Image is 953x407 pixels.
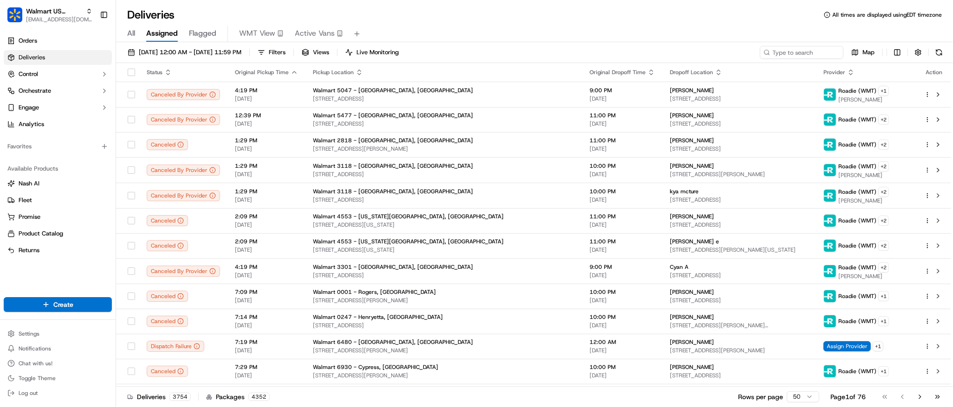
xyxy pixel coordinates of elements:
[838,96,889,103] span: [PERSON_NAME]
[19,375,56,382] span: Toggle Theme
[32,98,117,105] div: We're available if you need us!
[313,196,575,203] span: [STREET_ADDRESS]
[313,213,504,220] span: Walmart 4553 - [US_STATE][GEOGRAPHIC_DATA], [GEOGRAPHIC_DATA]
[147,291,188,302] div: Canceled
[19,360,52,367] span: Chat with us!
[4,176,112,191] button: Nash AI
[147,139,188,150] div: Canceled
[341,46,403,59] button: Live Monitoring
[670,272,809,279] span: [STREET_ADDRESS]
[235,363,298,371] span: 7:29 PM
[670,145,809,153] span: [STREET_ADDRESS]
[4,67,112,82] button: Control
[123,46,246,59] button: [DATE] 12:00 AM - [DATE] 11:59 PM
[4,193,112,208] button: Fleet
[878,216,889,226] button: +2
[670,221,809,229] span: [STREET_ADDRESS]
[4,161,112,176] div: Available Products
[838,318,876,325] span: Roadie (WMT)
[9,135,17,143] div: 📗
[590,171,655,178] span: [DATE]
[235,246,298,254] span: [DATE]
[313,363,438,371] span: Walmart 6930 - Cypress, [GEOGRAPHIC_DATA]
[9,9,28,28] img: Nash
[78,135,86,143] div: 💻
[670,338,714,346] span: [PERSON_NAME]
[590,313,655,321] span: 10:00 PM
[878,262,889,273] button: +2
[313,221,575,229] span: [STREET_ADDRESS][US_STATE]
[823,69,845,76] span: Provider
[590,322,655,329] span: [DATE]
[147,366,188,377] div: Canceled
[878,114,889,125] button: +2
[670,87,714,94] span: [PERSON_NAME]
[838,293,876,300] span: Roadie (WMT)
[26,16,92,23] span: [EMAIL_ADDRESS][DOMAIN_NAME]
[147,69,162,76] span: Status
[313,347,575,354] span: [STREET_ADDRESS][PERSON_NAME]
[248,393,270,401] div: 4352
[824,315,836,327] img: roadie-logo-v2.jpg
[19,87,51,95] span: Orchestrate
[7,229,108,238] a: Product Catalog
[313,69,354,76] span: Pickup Location
[670,196,809,203] span: [STREET_ADDRESS]
[19,53,45,62] span: Deliveries
[878,316,889,326] button: +1
[235,238,298,245] span: 2:09 PM
[4,210,112,224] button: Promise
[19,37,37,45] span: Orders
[670,246,809,254] span: [STREET_ADDRESS][PERSON_NAME][US_STATE]
[4,342,112,355] button: Notifications
[235,347,298,354] span: [DATE]
[838,242,876,249] span: Roadie (WMT)
[26,6,82,16] span: Walmart US Stores
[4,139,112,154] div: Favorites
[313,238,504,245] span: Walmart 4553 - [US_STATE][GEOGRAPHIC_DATA], [GEOGRAPHIC_DATA]
[147,114,220,125] div: Canceled By Provider
[4,372,112,385] button: Toggle Theme
[838,188,876,196] span: Roadie (WMT)
[235,196,298,203] span: [DATE]
[4,243,112,258] button: Returns
[235,297,298,304] span: [DATE]
[878,86,889,96] button: +1
[7,179,108,188] a: Nash AI
[670,288,714,296] span: [PERSON_NAME]
[269,48,285,57] span: Filters
[670,213,714,220] span: [PERSON_NAME]
[147,316,188,327] div: Canceled
[313,322,575,329] span: [STREET_ADDRESS]
[670,120,809,127] span: [STREET_ADDRESS]
[933,46,946,59] button: Refresh
[838,141,876,148] span: Roadie (WMT)
[32,89,152,98] div: Start new chat
[838,273,889,280] span: [PERSON_NAME]
[878,140,889,150] button: +2
[7,7,22,22] img: Walmart US Stores
[590,213,655,220] span: 11:00 PM
[838,197,889,204] span: [PERSON_NAME]
[878,241,889,251] button: +2
[313,171,575,178] span: [STREET_ADDRESS]
[298,46,333,59] button: Views
[235,120,298,127] span: [DATE]
[824,114,836,126] img: roadie-logo-v2.jpg
[824,290,836,302] img: roadie-logo-v2.jpg
[4,83,112,98] button: Orchestrate
[590,288,655,296] span: 10:00 PM
[590,162,655,170] span: 10:00 PM
[75,131,153,147] a: 💻API Documentation
[235,288,298,296] span: 7:09 PM
[670,238,719,245] span: [PERSON_NAME] e
[24,60,167,70] input: Got a question? Start typing here...
[313,87,473,94] span: Walmart 5047 - [GEOGRAPHIC_DATA], [GEOGRAPHIC_DATA]
[670,297,809,304] span: [STREET_ADDRESS]
[19,103,39,112] span: Engage
[313,112,473,119] span: Walmart 5477 - [GEOGRAPHIC_DATA], [GEOGRAPHIC_DATA]
[147,215,188,226] button: Canceled
[830,392,866,401] div: Page 1 of 76
[824,215,836,227] img: roadie-logo-v2.jpg
[127,28,135,39] span: All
